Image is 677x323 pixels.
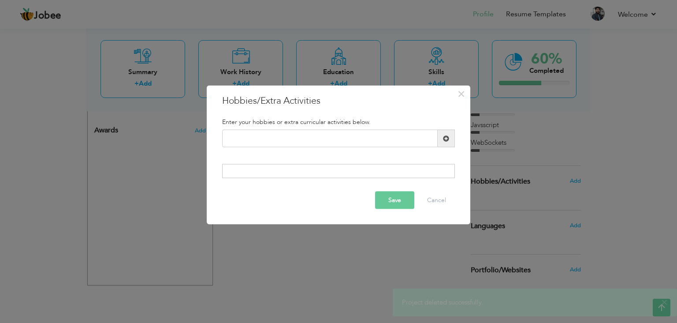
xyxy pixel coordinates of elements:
button: Save [375,191,414,209]
h3: Hobbies/Extra Activities [222,94,455,108]
span: × [661,298,668,307]
button: Close [454,87,468,101]
span: Project deleted successfully. [402,298,483,307]
button: Cancel [418,191,455,209]
h5: Enter your hobbies or extra curricular activities below. [222,119,455,125]
span: × [458,86,465,102]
